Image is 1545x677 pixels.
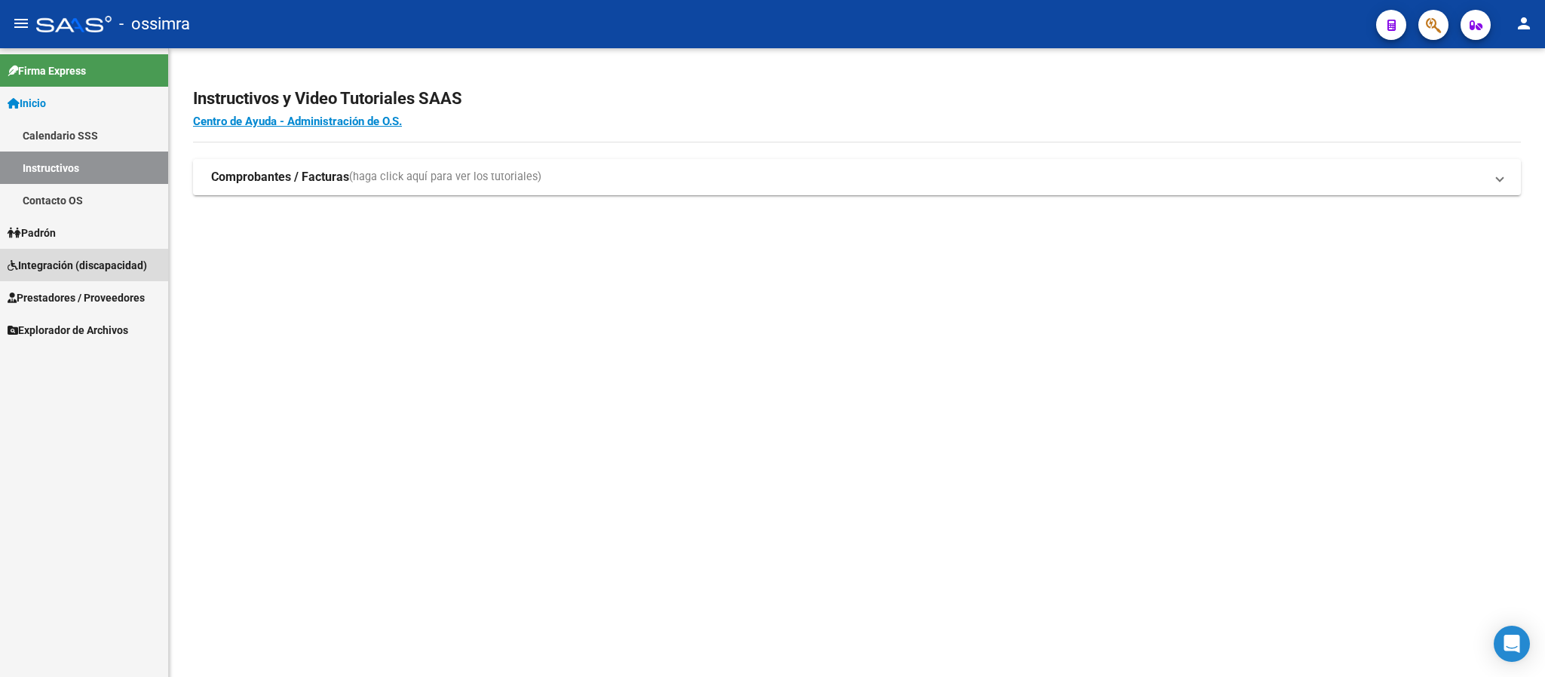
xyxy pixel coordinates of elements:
span: Explorador de Archivos [8,322,128,338]
mat-icon: menu [12,14,30,32]
mat-expansion-panel-header: Comprobantes / Facturas(haga click aquí para ver los tutoriales) [193,159,1521,195]
strong: Comprobantes / Facturas [211,169,349,185]
span: (haga click aquí para ver los tutoriales) [349,169,541,185]
h2: Instructivos y Video Tutoriales SAAS [193,84,1521,113]
div: Open Intercom Messenger [1494,626,1530,662]
mat-icon: person [1515,14,1533,32]
a: Centro de Ayuda - Administración de O.S. [193,115,402,128]
span: Firma Express [8,63,86,79]
span: Prestadores / Proveedores [8,289,145,306]
span: Padrón [8,225,56,241]
span: Integración (discapacidad) [8,257,147,274]
span: - ossimra [119,8,190,41]
span: Inicio [8,95,46,112]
